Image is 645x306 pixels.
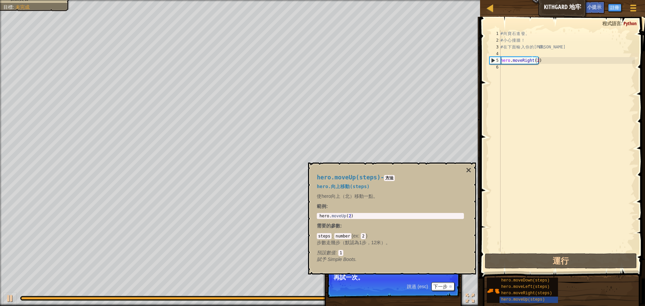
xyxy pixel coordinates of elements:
span: hero.moveDown(steps) [501,278,550,283]
button: × [466,166,471,175]
span: ex [353,233,358,238]
div: 2 [489,37,501,44]
button: 運行 [485,253,637,269]
span: 程式語言 [602,20,621,27]
strong: : [317,204,328,209]
span: hero.moveRight(steps) [501,291,552,296]
span: : [621,20,623,27]
span: 預設數值 [317,250,336,255]
code: number [334,233,351,239]
button: Ctrl + P: Play [3,292,17,306]
span: 範例 [317,204,326,209]
div: 6 [489,64,501,71]
h4: - [317,174,464,181]
span: : [336,250,338,255]
span: hero.moveLeft(steps) [501,285,550,289]
button: 註冊 [608,4,621,12]
img: portrait.png [487,285,500,297]
button: 下一步 [431,282,455,291]
span: hero.向上移動(steps) [317,184,370,189]
div: 4 [489,50,501,57]
code: 2 [361,233,366,239]
span: hero.moveUp(steps) [501,297,545,302]
span: 賦予 [317,257,328,262]
span: : [340,223,342,228]
span: : [332,233,334,238]
span: : [358,233,361,238]
span: Python [623,20,637,27]
button: 切換全螢幕 [463,292,477,306]
p: 步數走幾步（默認為1步，12米）。 [317,239,464,246]
code: 1 [338,250,343,256]
span: : [13,4,15,10]
div: 5 [490,57,501,64]
span: hero.moveUp(steps) [317,174,381,181]
div: ( ) [317,232,464,256]
div: 1 [489,30,501,37]
p: 使hero向上（北）移動一點。 [317,193,464,200]
span: 需要的參數 [317,223,340,228]
code: steps [317,233,332,239]
span: 目標 [3,4,13,10]
code: 方法 [384,175,395,181]
span: 跳過 (esc) [407,284,428,289]
span: 小提示 [587,4,601,10]
div: 3 [489,44,501,50]
span: 未完成 [15,4,30,10]
em: Simple Boots. [317,257,356,262]
button: 顯示遊戲選單 [625,1,642,17]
